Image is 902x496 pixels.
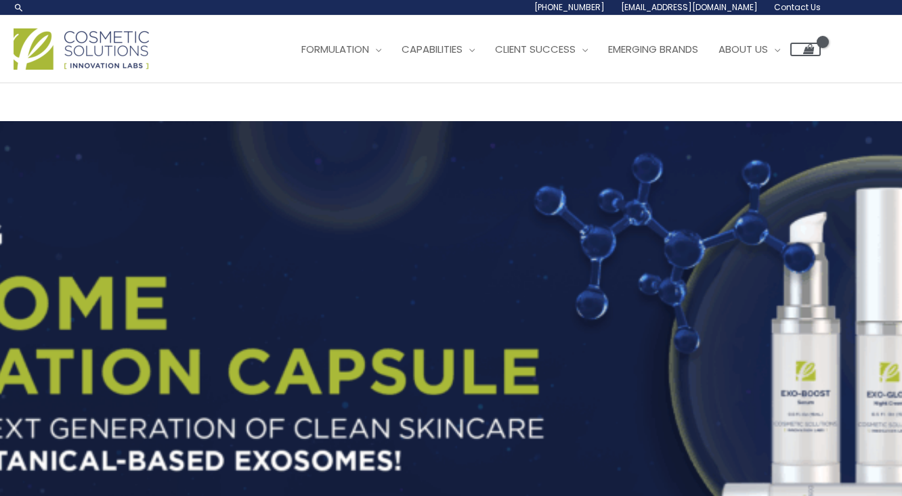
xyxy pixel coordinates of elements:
[14,2,24,13] a: Search icon link
[14,28,149,70] img: Cosmetic Solutions Logo
[790,43,821,56] a: View Shopping Cart, empty
[534,1,605,13] span: [PHONE_NUMBER]
[718,42,768,56] span: About Us
[301,42,369,56] span: Formulation
[621,1,758,13] span: [EMAIL_ADDRESS][DOMAIN_NAME]
[598,29,708,70] a: Emerging Brands
[608,42,698,56] span: Emerging Brands
[774,1,821,13] span: Contact Us
[495,42,576,56] span: Client Success
[391,29,485,70] a: Capabilities
[291,29,391,70] a: Formulation
[281,29,821,70] nav: Site Navigation
[708,29,790,70] a: About Us
[402,42,463,56] span: Capabilities
[485,29,598,70] a: Client Success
